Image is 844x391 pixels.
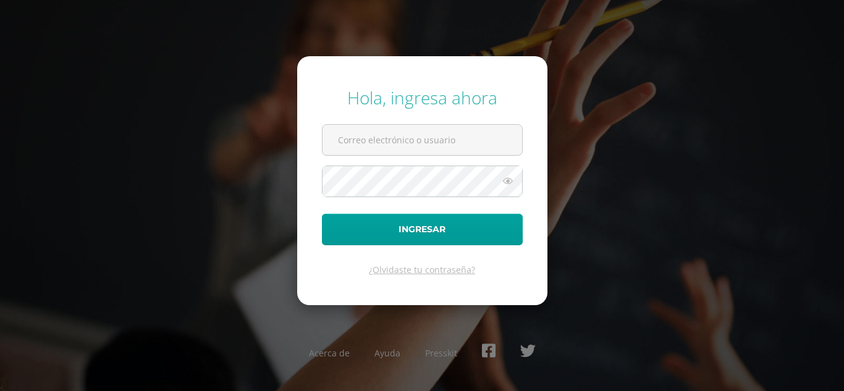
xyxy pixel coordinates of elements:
[323,125,522,155] input: Correo electrónico o usuario
[374,347,400,359] a: Ayuda
[309,347,350,359] a: Acerca de
[322,214,523,245] button: Ingresar
[425,347,457,359] a: Presskit
[369,264,475,275] a: ¿Olvidaste tu contraseña?
[322,86,523,109] div: Hola, ingresa ahora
